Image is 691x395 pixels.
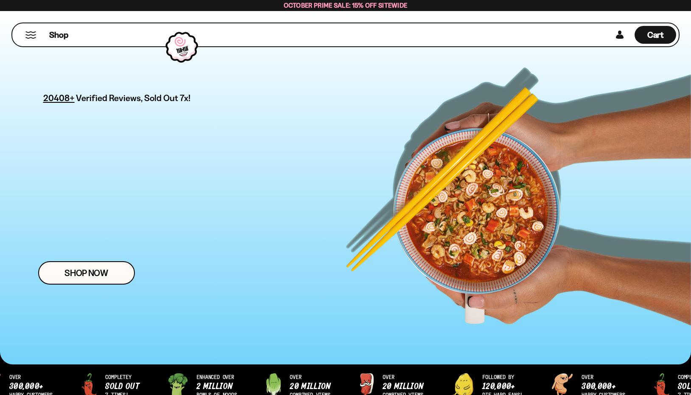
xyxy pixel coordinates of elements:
span: Shop Now [64,268,108,277]
span: Verified Reviews, Sold Out 7x! [76,93,191,103]
span: 20408+ [43,91,75,104]
span: October Prime Sale: 15% off Sitewide [284,1,408,9]
button: Mobile Menu Trigger [25,31,36,39]
span: Cart [647,30,664,40]
a: Shop [49,26,68,44]
div: Cart [635,23,676,46]
a: Shop Now [38,261,135,285]
span: Shop [49,29,68,41]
